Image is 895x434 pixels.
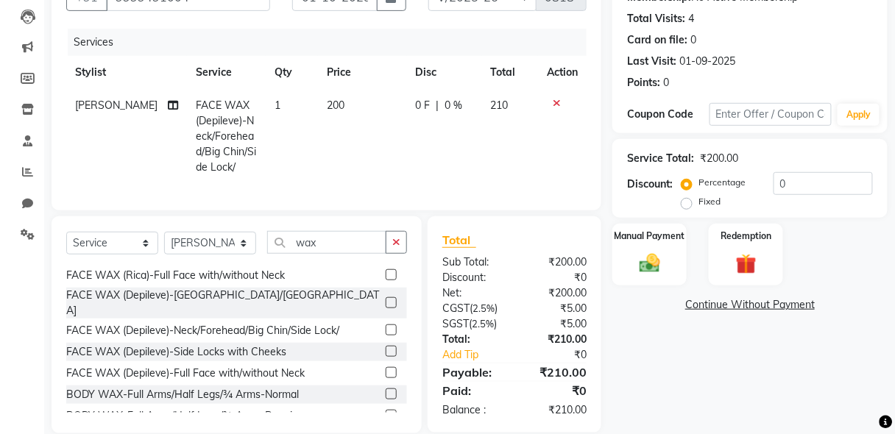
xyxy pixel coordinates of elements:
div: ₹0 [528,347,598,363]
span: 2.5% [472,318,494,330]
div: ₹210.00 [514,332,598,347]
input: Enter Offer / Coupon Code [710,103,832,126]
div: Services [68,29,598,56]
div: FACE WAX (Depileve)-Full Face with/without Neck [66,366,305,381]
div: ₹0 [514,270,598,285]
a: Continue Without Payment [615,297,885,313]
div: BODY WAX-Full Arms/Half Legs/¾ Arms-Normal [66,387,299,402]
div: 0 [663,75,669,90]
img: _cash.svg [633,252,667,275]
div: ₹5.00 [514,316,598,332]
div: FACE WAX (Rica)-Full Face with/without Neck [66,268,285,283]
div: Card on file: [627,32,687,48]
label: Redemption [721,230,771,243]
div: ₹210.00 [514,402,598,418]
div: ( ) [431,301,514,316]
div: 0 [690,32,696,48]
input: Search or Scan [267,231,386,254]
th: Price [318,56,406,89]
span: | [436,98,439,113]
a: Add Tip [431,347,528,363]
th: Service [187,56,266,89]
th: Stylist [66,56,187,89]
div: Last Visit: [627,54,676,69]
th: Qty [266,56,318,89]
div: Net: [431,285,514,301]
button: Apply [838,104,880,126]
img: _gift.svg [729,252,763,277]
div: Service Total: [627,151,694,166]
div: FACE WAX (Depileve)-Side Locks with Cheeks [66,344,286,360]
label: Manual Payment [615,230,685,243]
span: 210 [491,99,509,112]
div: ₹0 [514,382,598,399]
div: Discount: [627,177,673,192]
div: 01-09-2025 [679,54,735,69]
span: Total [442,232,476,248]
div: ₹5.00 [514,301,598,316]
div: ₹200.00 [700,151,738,166]
div: Balance : [431,402,514,418]
label: Percentage [698,176,746,189]
div: ( ) [431,316,514,332]
div: Payable: [431,363,514,381]
span: SGST [442,317,469,330]
div: Paid: [431,382,514,399]
div: Coupon Code [627,107,709,122]
span: 0 % [445,98,463,113]
span: CGST [442,302,470,315]
th: Action [538,56,587,89]
div: ₹200.00 [514,255,598,270]
div: 4 [688,11,694,26]
th: Disc [407,56,482,89]
div: Sub Total: [431,255,514,270]
div: FACE WAX (Depileve)-Neck/Forehead/Big Chin/Side Lock/ [66,323,339,338]
div: Total: [431,332,514,347]
span: 200 [327,99,344,112]
div: BODY WAX-Full Arms/Half Legs/¾ Arms-Premium [66,408,307,424]
span: 2.5% [473,302,495,314]
div: ₹200.00 [514,285,598,301]
div: FACE WAX (Depileve)-[GEOGRAPHIC_DATA]/[GEOGRAPHIC_DATA] [66,288,380,319]
div: Total Visits: [627,11,685,26]
span: FACE WAX (Depileve)-Neck/Forehead/Big Chin/Side Lock/ [196,99,256,174]
span: 1 [275,99,280,112]
div: ₹210.00 [514,363,598,381]
div: Discount: [431,270,514,285]
label: Fixed [698,195,721,208]
th: Total [482,56,539,89]
span: 0 F [416,98,431,113]
span: [PERSON_NAME] [75,99,158,112]
div: Points: [627,75,660,90]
